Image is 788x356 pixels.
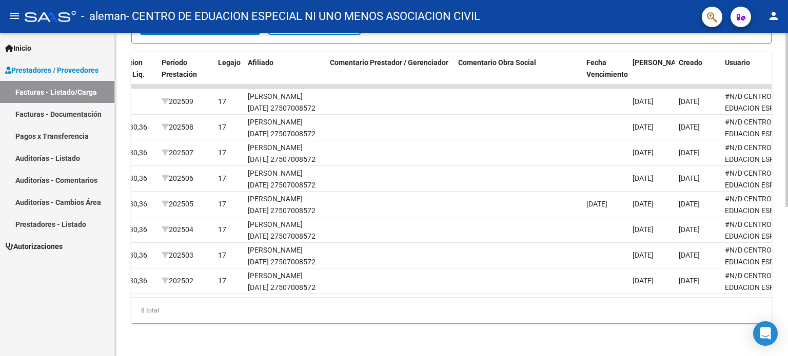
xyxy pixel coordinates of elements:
div: [PERSON_NAME][DATE] 27507008572 [248,91,322,114]
datatable-header-cell: Legajo [214,52,244,97]
div: 8 total [131,298,772,323]
span: [DATE] [633,97,654,106]
span: 202504 [162,225,193,234]
span: [DATE] [633,200,654,208]
datatable-header-cell: Comentario Prestador / Gerenciador [326,52,454,97]
span: [DATE] [679,174,700,182]
span: [DATE] [679,123,700,131]
span: 202509 [162,97,193,106]
div: 17 [218,173,226,184]
datatable-header-cell: Fecha Vencimiento [582,52,628,97]
span: [DATE] [633,251,654,259]
div: [PERSON_NAME][DATE] 27507008572 [248,244,322,268]
div: [PERSON_NAME][DATE] 27507008572 [248,270,322,294]
span: Afiliado [248,58,273,67]
span: Legajo [218,58,241,67]
div: [PERSON_NAME][DATE] 27507008572 [248,142,322,165]
div: 17 [218,275,226,287]
span: [DATE] [679,149,700,157]
div: 17 [218,224,226,236]
div: 17 [218,121,226,133]
span: [DATE] [633,174,654,182]
span: [DATE] [679,97,700,106]
span: [DATE] [679,225,700,234]
div: 17 [218,249,226,261]
span: 202507 [162,149,193,157]
datatable-header-cell: Período Prestación [157,52,214,97]
div: [PERSON_NAME][DATE] 27507008572 [248,219,322,242]
datatable-header-cell: Afiliado [244,52,326,97]
span: Inicio [5,43,31,54]
mat-icon: person [767,10,780,22]
span: 202502 [162,277,193,285]
span: Período Prestación [162,58,197,78]
datatable-header-cell: Fecha Confimado [628,52,675,97]
span: [DATE] [633,149,654,157]
span: Comentario Prestador / Gerenciador [330,58,448,67]
span: [PERSON_NAME] [633,58,688,67]
div: 17 [218,198,226,210]
span: [DATE] [633,225,654,234]
div: 17 [218,147,226,159]
div: [PERSON_NAME][DATE] 27507008572 [248,193,322,217]
datatable-header-cell: Creado [675,52,721,97]
span: 202508 [162,123,193,131]
span: [DATE] [679,277,700,285]
div: [PERSON_NAME][DATE] 27507008572 [248,167,322,191]
span: [DATE] [586,200,607,208]
span: [DATE] [633,123,654,131]
datatable-header-cell: Comentario Obra Social [454,52,582,97]
span: [DATE] [633,277,654,285]
span: Comentario Obra Social [458,58,536,67]
span: - aleman [81,5,126,28]
mat-icon: menu [8,10,21,22]
span: Creado [679,58,702,67]
span: 202505 [162,200,193,208]
span: 202506 [162,174,193,182]
span: Fecha Vencimiento [586,58,628,78]
span: 202503 [162,251,193,259]
span: Integracion Importe Liq. [105,58,145,78]
span: Autorizaciones [5,241,63,252]
span: Prestadores / Proveedores [5,65,98,76]
div: Open Intercom Messenger [753,321,778,346]
span: [DATE] [679,251,700,259]
span: - CENTRO DE EDUACION ESPECIAL NI UNO MENOS ASOCIACION CIVIL [126,5,480,28]
div: [PERSON_NAME][DATE] 27507008572 [248,116,322,140]
span: [DATE] [679,200,700,208]
span: Usuario [725,58,750,67]
div: 17 [218,96,226,108]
